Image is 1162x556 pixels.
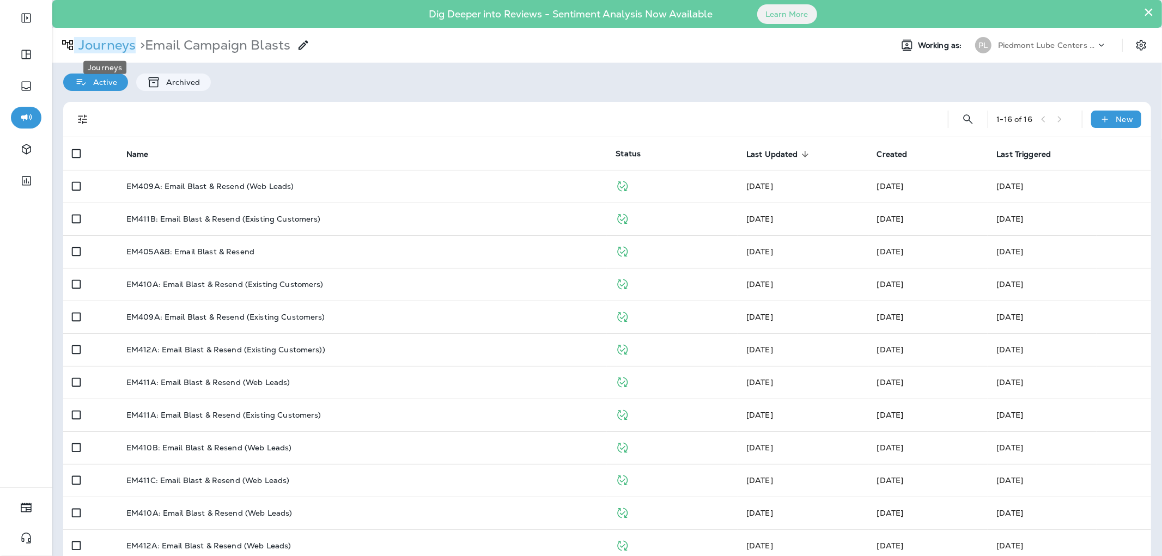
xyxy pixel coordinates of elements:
td: [DATE] [988,170,1151,203]
td: [DATE] [988,366,1151,399]
p: EM411A: Email Blast & Resend (Web Leads) [126,378,290,387]
button: Learn More [757,4,817,24]
div: PL [975,37,991,53]
span: Status [616,149,641,158]
span: Lauren Wilbanks [877,247,904,256]
span: Lauren Wilbanks [746,214,773,224]
span: Published [616,246,629,255]
span: Last Updated [746,149,812,159]
td: [DATE] [988,301,1151,333]
span: Lauren Wilbanks [877,181,904,191]
button: Search Journeys [957,108,979,130]
p: New [1116,115,1133,124]
div: Journeys [83,61,126,74]
span: Lauren Wilbanks [746,410,773,420]
span: Lauren Wilbanks [877,443,904,453]
span: Lauren Wilbanks [746,345,773,355]
span: Created [877,149,922,159]
span: Lauren Wilbanks [877,312,904,322]
span: Lauren Wilbanks [746,312,773,322]
p: EM409A: Email Blast & Resend (Web Leads) [126,182,294,191]
span: Published [616,278,629,288]
span: Lauren Wilbanks [746,181,773,191]
span: Published [616,409,629,419]
p: EM410A: Email Blast & Resend (Web Leads) [126,509,293,517]
span: Name [126,150,149,159]
span: Working as: [918,41,964,50]
p: EM412A: Email Blast & Resend (Web Leads) [126,541,291,550]
span: Lauren Wilbanks [746,377,773,387]
td: [DATE] [988,464,1151,497]
p: EM410B: Email Blast & Resend (Web Leads) [126,443,292,452]
span: Lauren Wilbanks [877,508,904,518]
p: EM411B: Email Blast & Resend (Existing Customers) [126,215,321,223]
span: Lauren Wilbanks [877,279,904,289]
p: Archived [161,78,200,87]
p: EM412A: Email Blast & Resend (Existing Customers)) [126,345,325,354]
span: Last Updated [746,150,798,159]
span: Lauren Wilbanks [746,279,773,289]
span: Lauren Wilbanks [746,475,773,485]
span: Lauren Wilbanks [877,541,904,551]
span: Lauren Wilbanks [746,508,773,518]
span: Published [616,376,629,386]
span: Published [616,540,629,549]
div: 1 - 16 of 16 [997,115,1032,124]
button: Expand Sidebar [11,7,41,29]
span: Published [616,507,629,517]
span: Published [616,344,629,353]
button: Close [1143,3,1154,21]
span: Published [616,442,629,451]
td: [DATE] [988,431,1151,464]
span: Lauren Wilbanks [746,247,773,256]
span: Lauren Wilbanks [746,443,773,453]
span: Lauren Wilbanks [877,345,904,355]
span: Lauren Wilbanks [746,541,773,551]
span: Published [616,311,629,321]
span: Created [877,150,908,159]
p: Piedmont Lube Centers LLC [998,41,1096,50]
span: Lauren Wilbanks [877,377,904,387]
p: Dig Deeper into Reviews - Sentiment Analysis Now Available [398,13,745,16]
td: [DATE] [988,268,1151,301]
p: EM405A&B: Email Blast & Resend [126,247,254,256]
td: [DATE] [988,235,1151,268]
span: Published [616,474,629,484]
td: [DATE] [988,203,1151,235]
p: EM409A: Email Blast & Resend (Existing Customers) [126,313,325,321]
p: Journeys [74,37,136,53]
p: EM411A: Email Blast & Resend (Existing Customers) [126,411,321,419]
td: [DATE] [988,497,1151,529]
p: EM411C: Email Blast & Resend (Web Leads) [126,476,290,485]
p: Active [88,78,117,87]
span: Name [126,149,163,159]
p: Email Campaign Blasts [136,37,290,53]
button: Settings [1131,35,1151,55]
span: Lauren Wilbanks [877,475,904,485]
td: [DATE] [988,333,1151,366]
span: Published [616,180,629,190]
span: Lauren Wilbanks [877,410,904,420]
span: Lauren Wilbanks [877,214,904,224]
p: EM410A: Email Blast & Resend (Existing Customers) [126,280,324,289]
span: Published [616,213,629,223]
span: Last Triggered [996,149,1065,159]
span: Last Triggered [996,150,1051,159]
td: [DATE] [988,399,1151,431]
button: Filters [72,108,94,130]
